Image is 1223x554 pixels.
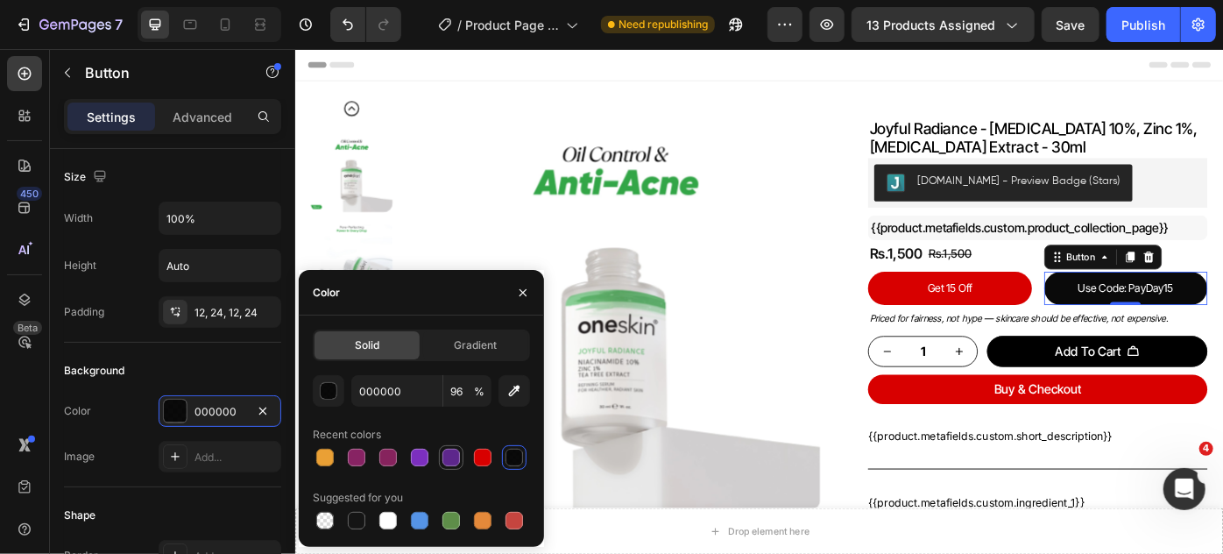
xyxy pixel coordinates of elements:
button: Carousel Back Arrow [53,57,74,78]
span: Solid [355,337,379,353]
div: [DOMAIN_NAME] - Preview Badge (Stars) [705,141,935,160]
span: 4 [1199,442,1213,456]
button: Add To Cart [784,325,1034,360]
span: 13 products assigned [866,16,995,34]
div: Add To Cart [861,334,936,352]
h1: joyful radiance - [MEDICAL_DATA] 10%, zinc 1%, [MEDICAL_DATA] extract - 30ml [649,78,1034,124]
div: Publish [1121,16,1165,34]
div: Height [64,258,96,273]
div: Rich Text Editor. Editing area: main [717,263,767,279]
p: Button [85,62,234,83]
button: Publish [1106,7,1180,42]
div: Rich Text Editor. Editing area: main [887,263,995,279]
p: Get 15 Off [717,263,767,279]
div: 450 [17,187,42,201]
div: Background [64,363,124,379]
p: Settings [87,108,136,126]
button: 13 products assigned [852,7,1035,42]
button: <p>Buy &amp; Checkout</p> [649,369,1034,402]
div: Color [313,285,340,301]
input: Eg: FFFFFF [351,375,442,407]
button: Judge.me - Preview Badge (Stars) [656,131,949,173]
button: Save [1042,7,1099,42]
div: {{product.metafields.custom.short_description}} [649,429,1034,447]
p: Use Code: PayDay15 [887,263,995,279]
div: {{product.metafields.custom.ingredient_1}} [649,505,894,523]
input: quantity [692,326,732,359]
img: Judgeme.png [670,141,691,162]
p: Advanced [173,108,232,126]
span: Gradient [455,337,498,353]
div: 000000 [194,404,245,420]
span: Product Page - [DATE] 13:09:54 [465,16,559,34]
div: Image [64,449,95,465]
input: Auto [159,202,280,234]
span: / [457,16,462,34]
div: Size [64,166,110,189]
button: <p>Use Code: PayDay15</p> [849,252,1034,289]
iframe: Design area [295,49,1223,554]
button: decrement [650,326,692,359]
button: Carousel Next Arrow [53,494,74,515]
div: Rs.1,500 [649,217,712,248]
div: Width [64,210,93,226]
div: Rs.1,500 [716,222,768,243]
span: % [474,384,484,400]
div: Beta [13,321,42,335]
span: Save [1057,18,1085,32]
div: {{product.metafields.custom.product_collection_page}} [653,192,1030,213]
p: Buy & Checkout [792,376,891,394]
input: Auto [159,250,280,281]
span: Need republishing [619,17,708,32]
button: increment [732,326,774,359]
div: Add... [194,450,277,465]
p: 7 [115,14,123,35]
div: Suggested for you [313,490,403,506]
div: Recent colors [313,427,381,443]
button: <p>Get 15 Off</p> [649,252,834,289]
p: Priced for fairness, not hype — skincare should be effective, not expensive. [651,296,1032,316]
div: Button [871,228,910,244]
div: Undo/Redo [330,7,401,42]
button: 7 [7,7,131,42]
div: Color [64,403,91,419]
div: Drop element here [490,539,583,553]
div: 12, 24, 12, 24 [194,305,277,321]
div: Padding [64,304,104,320]
iframe: Intercom live chat [1163,468,1205,510]
div: Shape [64,508,95,523]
